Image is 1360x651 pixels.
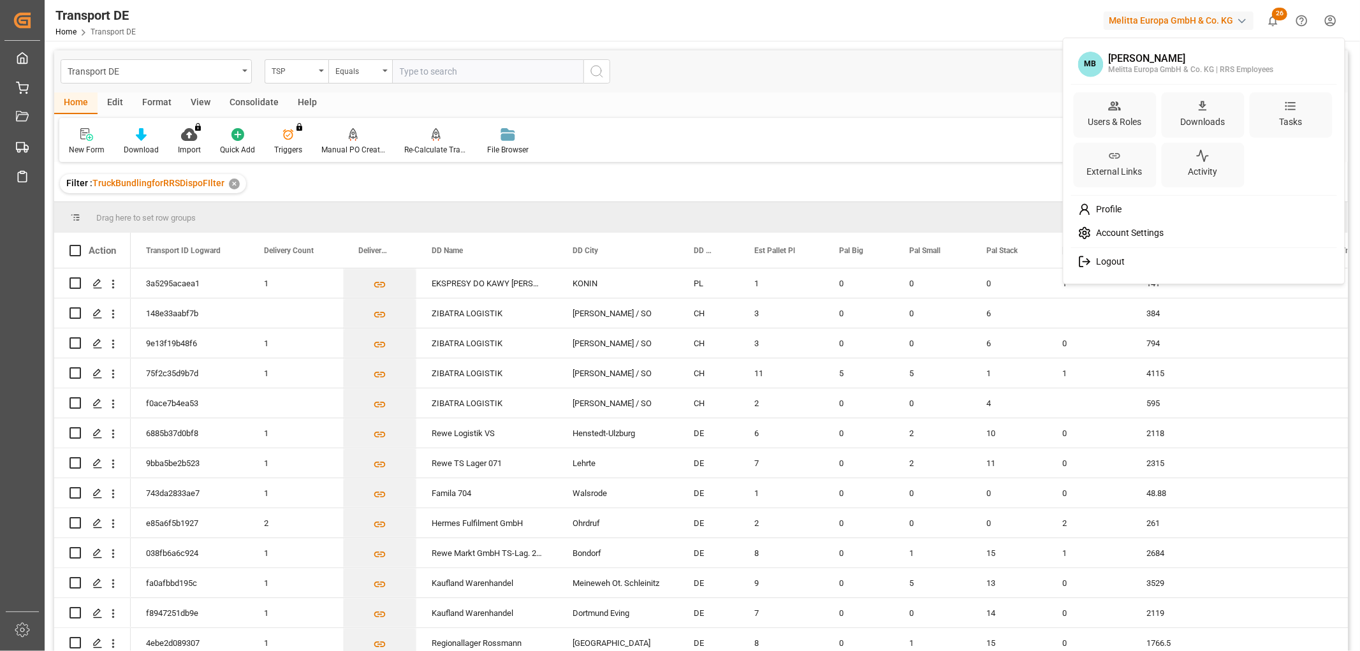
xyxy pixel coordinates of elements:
[1185,163,1220,181] div: Activity
[1091,204,1122,216] span: Profile
[1085,112,1144,131] div: Users & Roles
[1178,112,1227,131] div: Downloads
[1091,256,1125,268] span: Logout
[1078,52,1103,77] span: MB
[1276,112,1305,131] div: Tasks
[1091,228,1164,239] span: Account Settings
[1108,64,1273,76] div: Melitta Europa GmbH & Co. KG | RRS Employees
[1085,163,1145,181] div: External Links
[1108,53,1273,64] div: [PERSON_NAME]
